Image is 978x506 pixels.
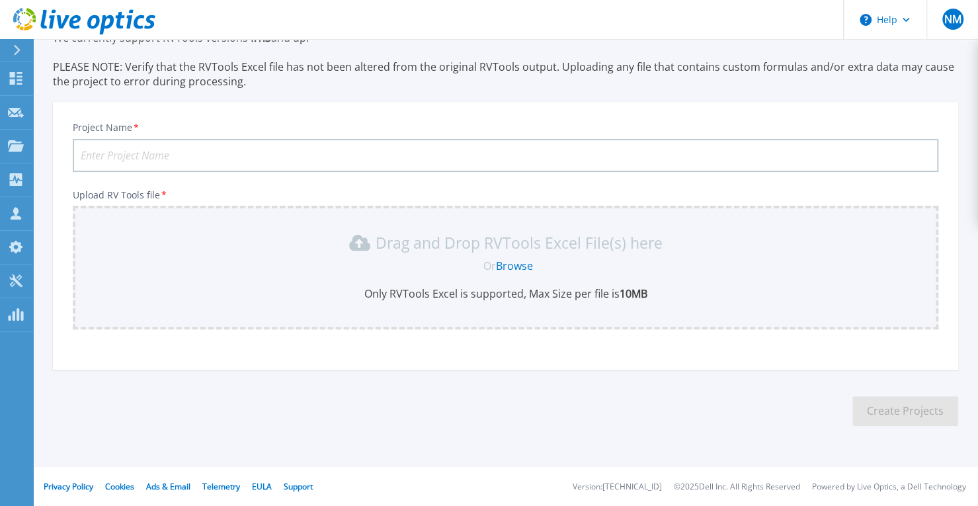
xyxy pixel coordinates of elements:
[105,481,134,492] a: Cookies
[73,123,140,132] label: Project Name
[944,14,961,24] span: NM
[812,483,966,491] li: Powered by Live Optics, a Dell Technology
[53,16,958,89] p: Up to 5 RVTools Excel files can be uploaded for the same project. The Excel data from each file w...
[81,286,930,301] p: Only RVTools Excel is supported, Max Size per file is
[73,139,938,172] input: Enter Project Name
[73,190,938,200] p: Upload RV Tools file
[496,259,533,273] a: Browse
[483,259,496,273] span: Or
[376,236,663,249] p: Drag and Drop RVTools Excel File(s) here
[81,232,930,301] div: Drag and Drop RVTools Excel File(s) here OrBrowseOnly RVTools Excel is supported, Max Size per fi...
[146,481,190,492] a: Ads & Email
[284,481,313,492] a: Support
[852,396,958,426] button: Create Projects
[620,286,647,301] b: 10MB
[573,483,662,491] li: Version: [TECHNICAL_ID]
[202,481,240,492] a: Telemetry
[44,481,93,492] a: Privacy Policy
[674,483,800,491] li: © 2025 Dell Inc. All Rights Reserved
[252,481,272,492] a: EULA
